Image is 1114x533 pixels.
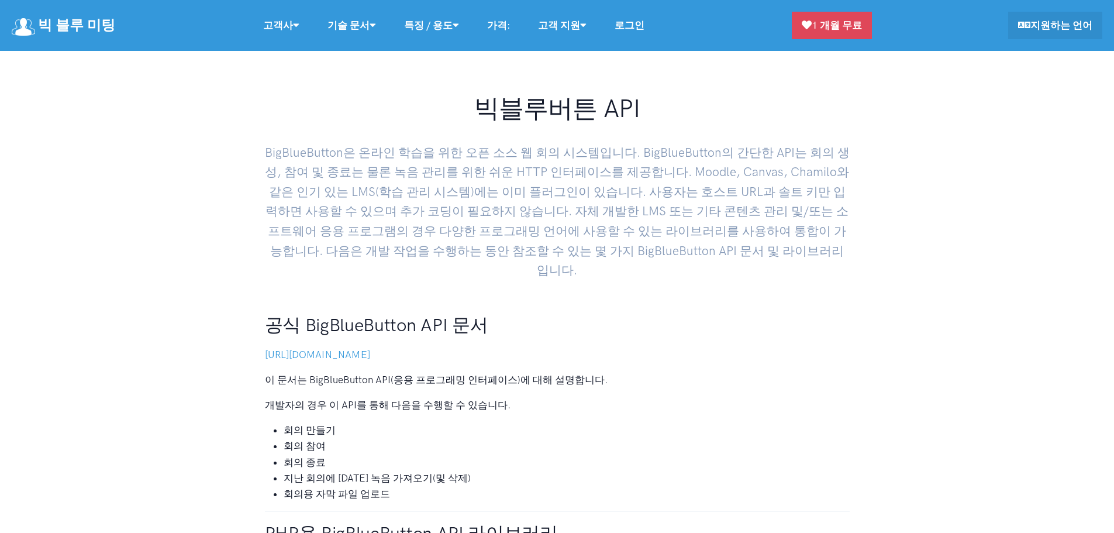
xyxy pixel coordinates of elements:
p: 이 문서는 BigBlueButton API(응용 프로그래밍 인터페이스)에 대해 설명합니다. [265,372,850,388]
li: 회의 참여 [284,438,850,454]
a: 빅 블루 미팅 [12,13,115,38]
a: 기술 문서 [313,13,390,38]
a: 로그인 [601,13,658,38]
p: 개발자의 경우 이 API를 통해 다음을 수행할 수 있습니다. [265,397,850,413]
a: 특징 / 용도 [390,13,473,38]
img: 심벌 마크 [12,18,35,36]
li: 회의용 자막 파일 업로드 [284,486,850,502]
a: 지원하는 언어 [1008,12,1102,39]
a: 가격: [473,13,524,38]
li: 회의 만들기 [284,422,850,438]
li: 지난 회의에 [DATE] 녹음 가져오기(및 삭제) [284,470,850,486]
a: 고객 지원 [524,13,601,38]
a: 고객사 [249,13,313,38]
h2: 공식 BigBlueButton API 문서 [265,313,850,338]
a: [URL][DOMAIN_NAME] [265,349,370,360]
a: 1 개월 무료 [792,12,872,39]
h1: 빅블루버튼 API [265,94,850,124]
p: BigBlueButton은 온라인 학습을 위한 오픈 소스 웹 회의 시스템입니다. BigBlueButton의 간단한 API는 회의 생성, 참여 및 종료는 물론 녹음 관리를 위한... [265,133,850,280]
li: 회의 종료 [284,455,850,470]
